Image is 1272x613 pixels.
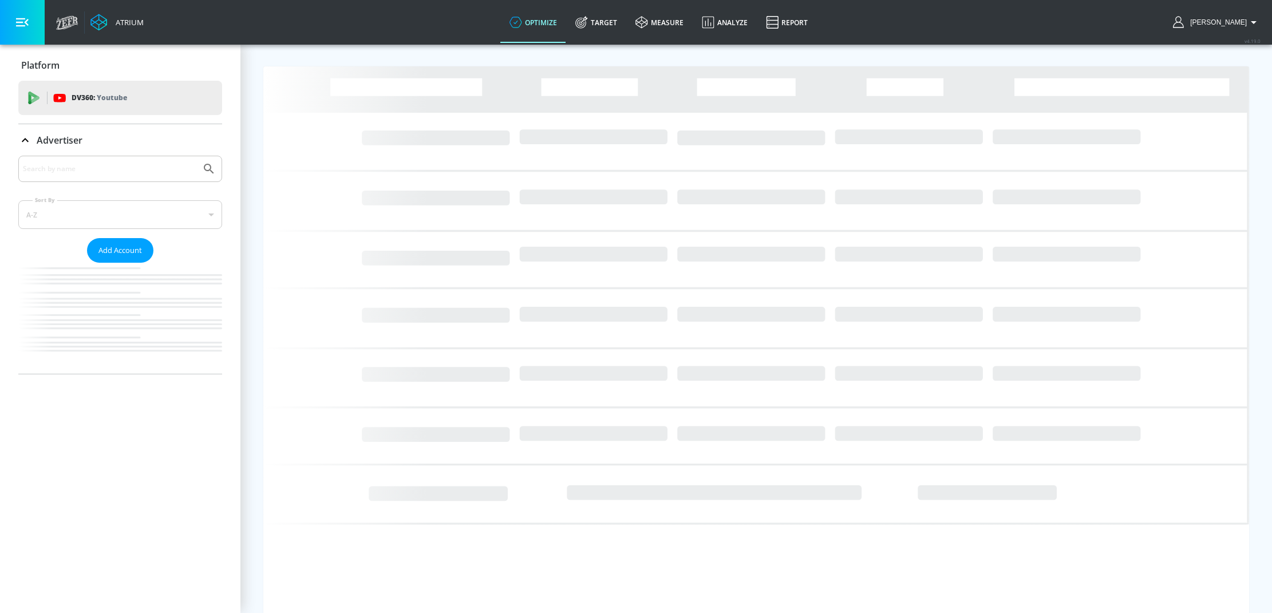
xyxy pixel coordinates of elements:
[90,14,144,31] a: Atrium
[97,92,127,104] p: Youtube
[18,81,222,115] div: DV360: Youtube
[21,59,60,72] p: Platform
[23,161,196,176] input: Search by name
[98,244,142,257] span: Add Account
[1245,38,1261,44] span: v 4.19.0
[500,2,566,43] a: optimize
[1186,18,1247,26] span: login as: michael.villalobos@zefr.com
[757,2,817,43] a: Report
[87,238,153,263] button: Add Account
[72,92,127,104] p: DV360:
[33,196,57,204] label: Sort By
[18,263,222,374] nav: list of Advertiser
[566,2,626,43] a: Target
[1173,15,1261,29] button: [PERSON_NAME]
[111,17,144,27] div: Atrium
[626,2,693,43] a: measure
[37,134,82,147] p: Advertiser
[18,156,222,374] div: Advertiser
[693,2,757,43] a: Analyze
[18,200,222,229] div: A-Z
[18,49,222,81] div: Platform
[18,124,222,156] div: Advertiser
